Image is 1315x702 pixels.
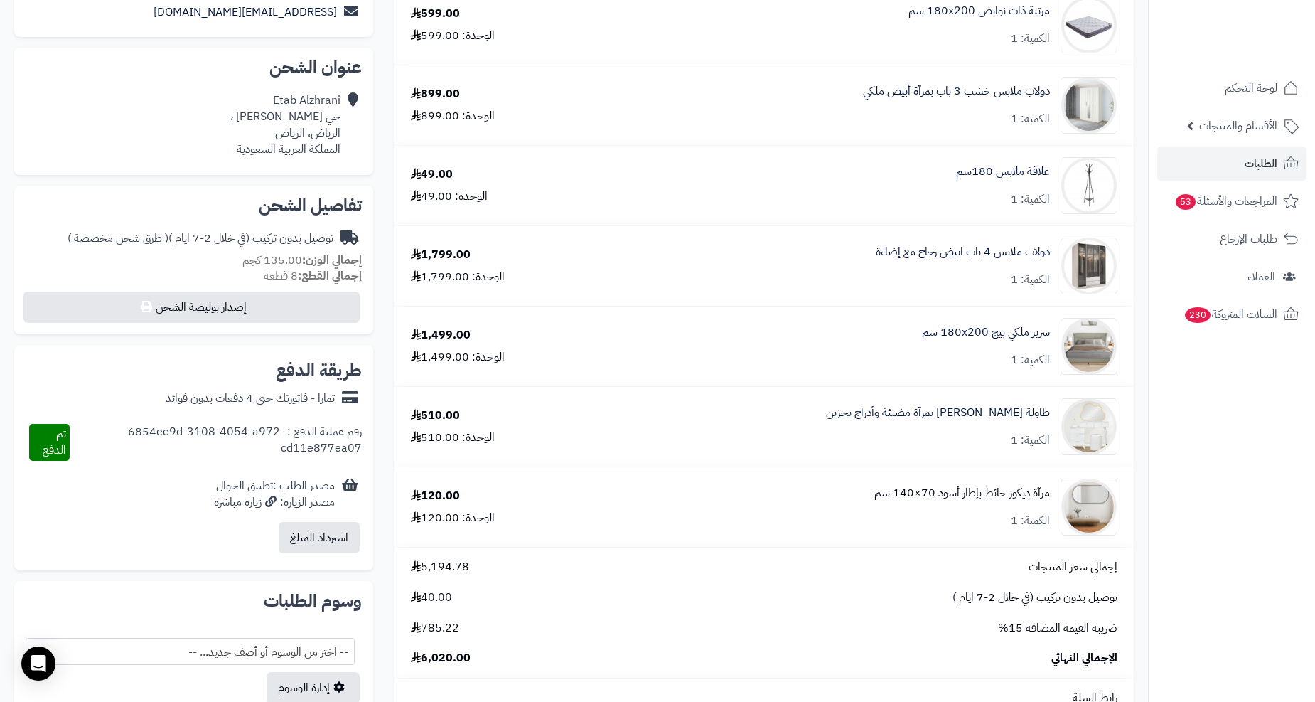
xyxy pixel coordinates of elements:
[68,230,168,247] span: ( طرق شحن مخصصة )
[1157,184,1306,218] a: المراجعات والأسئلة53
[1157,260,1306,294] a: العملاء
[26,592,362,610] h2: وسوم الطلبات
[1174,191,1277,211] span: المراجعات والأسئلة
[68,230,333,247] div: توصيل بدون تركيب (في خلال 2-7 ايام )
[411,430,495,446] div: الوحدة: 510.00
[411,349,505,366] div: الوحدة: 1,499.00
[908,3,1050,19] a: مرتبة ذات نوابض 180x200 سم
[1029,559,1117,575] span: إجمالي سعر المنتجات
[1011,191,1050,208] div: الكمية: 1
[1061,77,1117,134] img: 1733064246-1-90x90.jpg
[998,620,1117,637] span: ضريبة القيمة المضافة 15%
[411,559,469,575] span: 5,194.78
[1011,352,1050,368] div: الكمية: 1
[876,244,1050,260] a: دولاب ملابس 4 باب ابيض زجاج مع إضاءة
[1218,40,1301,70] img: logo-2.png
[21,647,55,681] div: Open Intercom Messenger
[411,6,460,22] div: 599.00
[1051,650,1117,666] span: الإجمالي النهائي
[43,425,66,459] span: تم الدفع
[1061,479,1117,536] img: 1753786237-1-90x90.jpg
[1011,513,1050,529] div: الكمية: 1
[1061,318,1117,375] img: 1743078646-110101050030-90x90.jpg
[26,638,355,665] span: -- اختر من الوسوم أو أضف جديد... --
[411,247,471,263] div: 1,799.00
[1220,229,1277,249] span: طلبات الإرجاع
[230,92,340,157] div: Etab Alzhrani حي [PERSON_NAME] ، الرياض، الرياض المملكة العربية السعودية
[1011,272,1050,288] div: الكمية: 1
[23,292,360,323] button: إصدار بوليصة الشحن
[411,620,459,637] span: 785.22
[1157,147,1306,181] a: الطلبات
[411,28,495,44] div: الوحدة: 599.00
[411,108,495,124] div: الوحدة: 899.00
[242,252,362,269] small: 135.00 كجم
[1157,297,1306,331] a: السلات المتروكة230
[1225,78,1277,98] span: لوحة التحكم
[411,488,460,504] div: 120.00
[1247,267,1275,287] span: العملاء
[411,650,471,666] span: 6,020.00
[826,405,1050,421] a: طاولة [PERSON_NAME] بمرآة مضيئة وأدراج تخزين
[154,4,337,21] a: [EMAIL_ADDRESS][DOMAIN_NAME]
[214,478,335,511] div: مصدر الطلب :تطبيق الجوال
[952,590,1117,606] span: توصيل بدون تركيب (في خلال 2-7 ايام )
[411,590,452,606] span: 40.00
[411,510,495,526] div: الوحدة: 120.00
[411,86,460,102] div: 899.00
[1011,31,1050,47] div: الكمية: 1
[1183,304,1277,324] span: السلات المتروكة
[1061,398,1117,455] img: 1753513962-1-90x90.jpg
[411,166,453,183] div: 49.00
[1011,432,1050,449] div: الكمية: 1
[1157,222,1306,256] a: طلبات الإرجاع
[298,267,362,284] strong: إجمالي القطع:
[411,269,505,285] div: الوحدة: 1,799.00
[411,408,460,424] div: 510.00
[276,362,362,379] h2: طريقة الدفع
[1199,116,1277,136] span: الأقسام والمنتجات
[1185,307,1211,323] span: 230
[26,197,362,214] h2: تفاصيل الشحن
[956,164,1050,180] a: علاقة ملابس 180سم
[1157,71,1306,105] a: لوحة التحكم
[26,59,362,76] h2: عنوان الشحن
[874,485,1050,501] a: مرآة ديكور حائط بإطار أسود 70×140 سم
[1061,157,1117,214] img: 1729601419-110107010065-90x90.jpg
[302,252,362,269] strong: إجمالي الوزن:
[70,424,362,461] div: رقم عملية الدفع : 6854ee9d-3108-4054-a972-cd11e877ea07
[863,83,1050,100] a: دولاب ملابس خشب 3 باب بمرآة أبيض ملكي
[922,324,1050,341] a: سرير ملكي بيج 180x200 سم
[279,522,360,553] button: استرداد المبلغ
[1245,154,1277,174] span: الطلبات
[411,188,488,205] div: الوحدة: 49.00
[1011,111,1050,127] div: الكمية: 1
[1176,194,1196,210] span: 53
[26,639,354,666] span: -- اختر من الوسوم أو أضف جديد... --
[264,267,362,284] small: 8 قطعة
[214,494,335,511] div: مصدر الزيارة: زيارة مباشرة
[411,327,471,344] div: 1,499.00
[1061,238,1117,294] img: 1742133300-110103010020.1-90x90.jpg
[166,390,335,407] div: تمارا - فاتورتك حتى 4 دفعات بدون فوائد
